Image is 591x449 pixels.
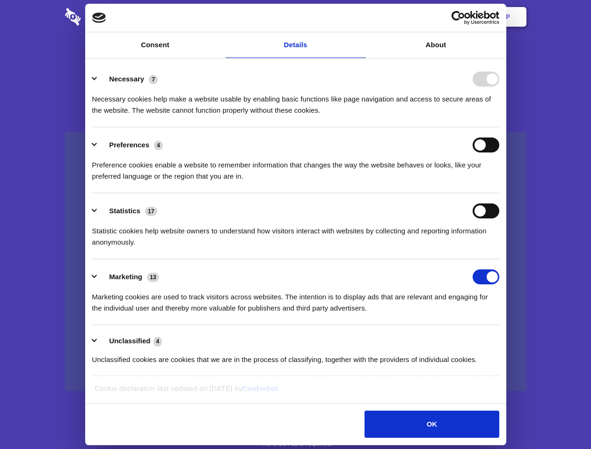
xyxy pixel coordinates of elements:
a: Usercentrics Cookiebot - opens in a new window [417,11,499,25]
div: Preference cookies enable a website to remember information that changes the way the website beha... [92,152,499,182]
button: Unclassified (4) [92,335,168,347]
span: 4 [153,337,162,346]
button: OK [365,411,499,438]
iframe: Drift Widget Chat Controller [544,402,580,438]
h4: Auto-redaction of sensitive data, encrypted data sharing and self-destructing private chats. Shar... [65,85,526,116]
span: 4 [154,141,163,150]
a: Contact [379,2,423,31]
button: Marketing (13) [92,269,165,284]
img: logo-wordmark-white-trans-d4663122ce5f474addd5e946df7df03e33cb6a1c49d2221995e7729f52c070b2.svg [65,8,145,26]
div: Necessary cookies help make a website usable by enabling basic functions like page navigation and... [92,87,499,116]
a: About [366,32,506,58]
span: 7 [149,75,158,84]
label: Preferences [109,141,149,149]
a: Details [226,32,366,58]
span: 17 [145,207,157,216]
label: Marketing [109,273,142,281]
label: Statistics [109,207,140,215]
div: Marketing cookies are used to track visitors across websites. The intention is to display ads tha... [92,284,499,314]
img: logo [92,13,106,23]
div: Unclassified cookies are cookies that we are in the process of classifying, together with the pro... [92,347,499,365]
a: Consent [85,32,226,58]
h1: Eliminate Slack Data Loss. [65,42,526,76]
a: Cookiebot [242,384,278,392]
div: Cookie declaration last updated on [DATE] by [88,383,503,401]
a: Pricing [275,2,315,31]
button: Preferences (4) [92,138,169,152]
button: Statistics (17) [92,203,163,218]
div: Statistic cookies help website owners to understand how visitors interact with websites by collec... [92,218,499,248]
span: 13 [147,273,159,282]
label: Necessary [109,75,144,83]
button: Necessary (7) [92,72,164,87]
a: Login [424,2,465,31]
a: Wistia video thumbnail [65,132,526,391]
